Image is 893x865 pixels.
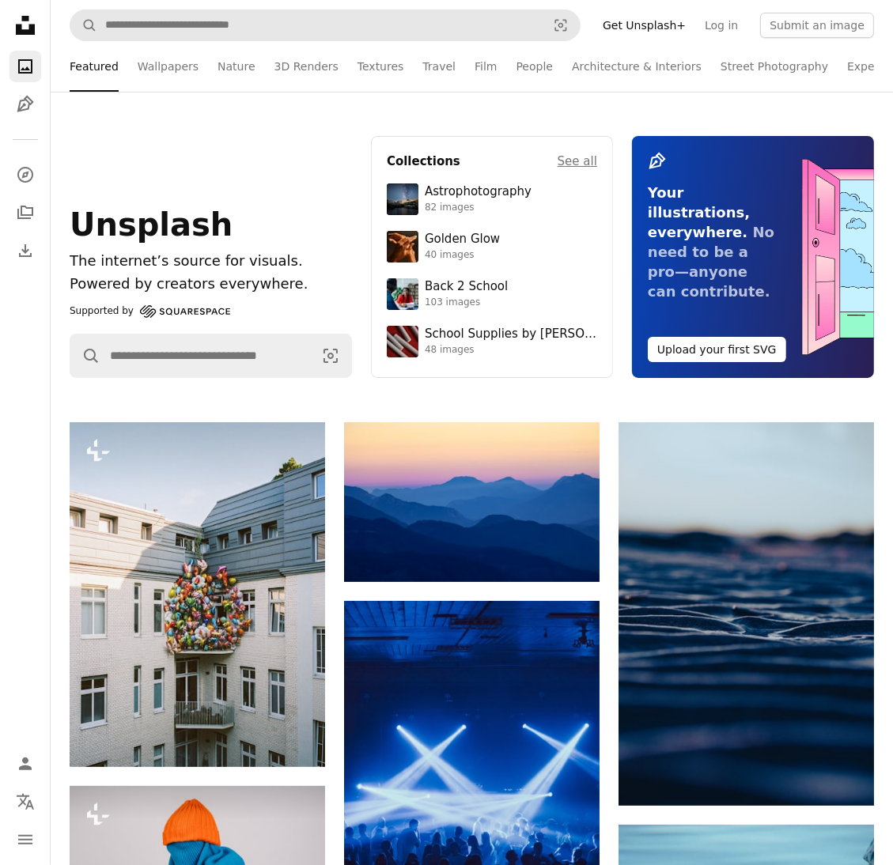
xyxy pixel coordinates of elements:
[425,249,500,262] div: 40 images
[9,748,41,780] a: Log in / Sign up
[760,13,874,38] button: Submit an image
[558,152,597,171] a: See all
[425,344,597,357] div: 48 images
[619,606,874,621] a: Rippled sand dunes under a twilight sky
[70,250,352,273] h1: The internet’s source for visuals.
[344,422,600,582] img: Layered blue mountains under a pastel sky
[648,184,750,240] span: Your illustrations, everywhere.
[9,786,41,818] button: Language
[387,152,460,171] h4: Collections
[70,9,581,41] form: Find visuals sitewide
[425,279,508,295] div: Back 2 School
[387,231,418,263] img: premium_photo-1754759085924-d6c35cb5b7a4
[70,302,230,321] a: Supported by
[387,278,418,310] img: premium_photo-1683135218355-6d72011bf303
[9,9,41,44] a: Home — Unsplash
[387,183,597,215] a: Astrophotography82 images
[70,334,100,377] button: Search Unsplash
[387,278,597,310] a: Back 2 School103 images
[475,41,497,92] a: Film
[425,202,532,214] div: 82 images
[344,494,600,508] a: Layered blue mountains under a pastel sky
[9,51,41,82] a: Photos
[70,334,352,378] form: Find visuals sitewide
[138,41,199,92] a: Wallpapers
[387,326,418,357] img: premium_photo-1715107534993-67196b65cde7
[387,183,418,215] img: photo-1538592487700-be96de73306f
[425,297,508,309] div: 103 images
[9,235,41,266] a: Download History
[344,785,600,799] a: Crowd enjoying a concert with blue stage lights.
[218,41,255,92] a: Nature
[619,422,874,806] img: Rippled sand dunes under a twilight sky
[9,197,41,229] a: Collections
[695,13,747,38] a: Log in
[425,184,532,200] div: Astrophotography
[542,10,580,40] button: Visual search
[70,422,325,767] img: A large cluster of colorful balloons on a building facade.
[310,334,351,377] button: Visual search
[70,206,233,243] span: Unsplash
[572,41,702,92] a: Architecture & Interiors
[425,232,500,247] div: Golden Glow
[648,337,786,362] button: Upload your first SVG
[9,159,41,191] a: Explore
[721,41,828,92] a: Street Photography
[70,587,325,602] a: A large cluster of colorful balloons on a building facade.
[274,41,339,92] a: 3D Renders
[358,41,404,92] a: Textures
[425,327,597,342] div: School Supplies by [PERSON_NAME]
[387,326,597,357] a: School Supplies by [PERSON_NAME]48 images
[9,824,41,856] button: Menu
[70,273,352,296] p: Powered by creators everywhere.
[70,10,97,40] button: Search Unsplash
[387,231,597,263] a: Golden Glow40 images
[517,41,554,92] a: People
[9,89,41,120] a: Illustrations
[593,13,695,38] a: Get Unsplash+
[422,41,456,92] a: Travel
